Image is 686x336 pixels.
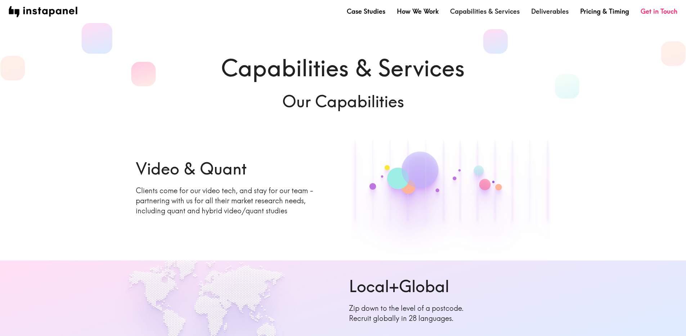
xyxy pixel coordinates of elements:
a: Get in Touch [641,7,677,16]
img: instapanel [9,6,77,17]
a: Deliverables [531,7,569,16]
a: Pricing & Timing [580,7,629,16]
a: Capabilities & Services [450,7,520,16]
a: How We Work [397,7,439,16]
a: Case Studies [347,7,385,16]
